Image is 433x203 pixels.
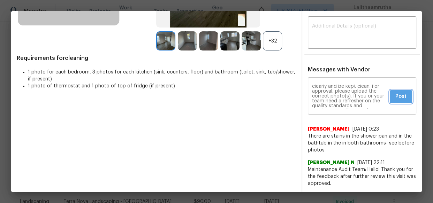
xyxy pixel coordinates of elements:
span: [PERSON_NAME] N [308,159,355,166]
div: +32 [263,31,282,50]
span: [PERSON_NAME] [308,126,350,133]
span: [DATE] 0:23 [352,127,379,132]
span: Maintenance Audit Team: Hello! Thank you for the feedback after further review this visit was app... [308,166,416,187]
button: Post [390,90,412,103]
textarea: Maintenance Audit Team: Hello! Unfortunately this cleaning visit completed on [DATE] has been den... [312,85,387,109]
span: Messages with Vendor [308,67,370,72]
span: There are stains in the shower pan and in the bathtub in the in both bathrooms- see before photos [308,133,416,154]
span: Post [395,92,407,101]
li: 1 photo of thermostat and 1 photo of top of fridge (if present) [28,83,296,89]
li: 1 photo for each bedroom, 3 photos for each kitchen (sink, counters, floor) and bathroom (toilet,... [28,69,296,83]
span: [DATE] 22:11 [357,160,385,165]
span: Requirements for cleaning [17,55,296,62]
